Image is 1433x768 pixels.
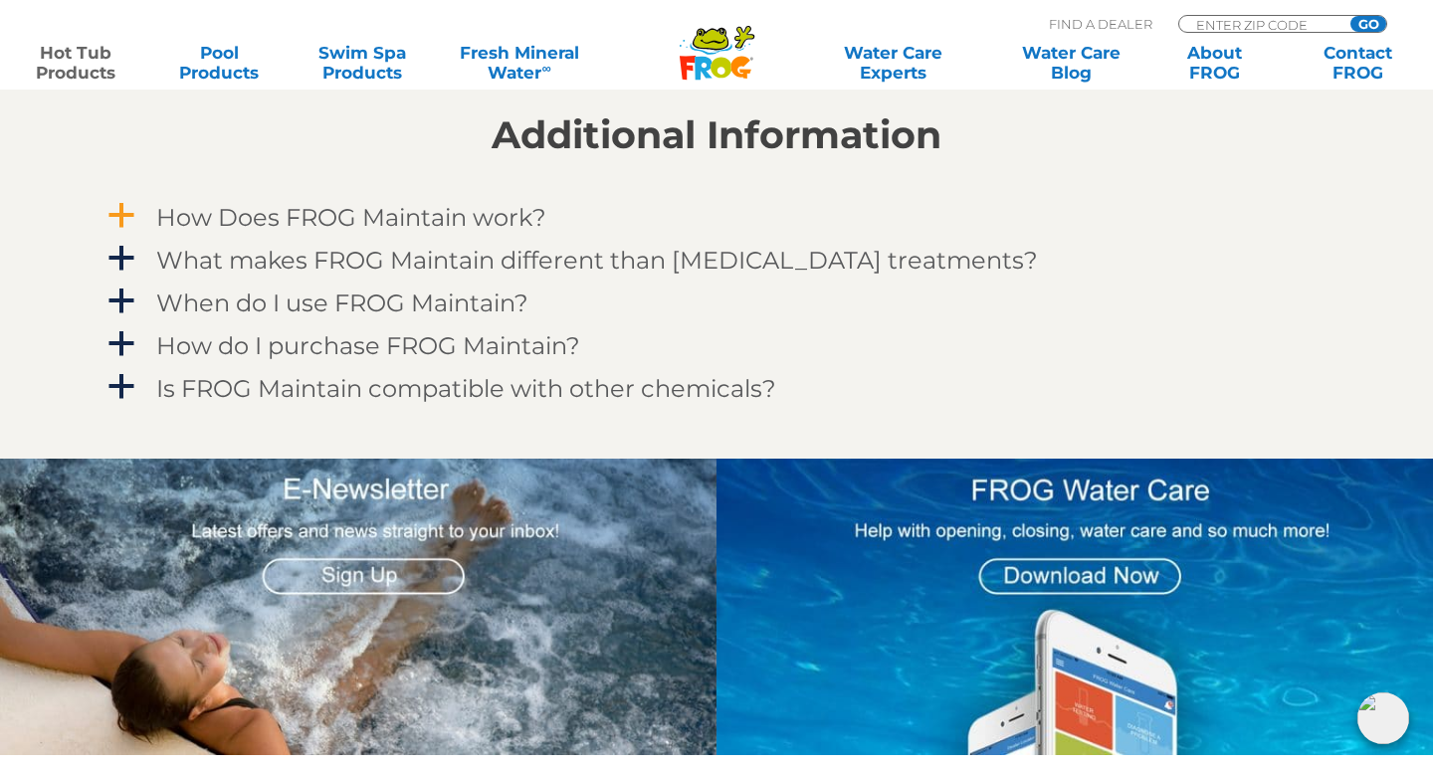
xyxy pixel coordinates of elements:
span: a [106,201,136,231]
a: Swim SpaProducts [307,43,418,83]
h4: Is FROG Maintain compatible with other chemicals? [156,375,776,402]
a: a How Does FROG Maintain work? [104,199,1329,236]
a: Hot TubProducts [20,43,131,83]
a: PoolProducts [163,43,275,83]
a: ContactFROG [1302,43,1413,83]
span: a [106,287,136,316]
h4: How do I purchase FROG Maintain? [156,332,580,359]
span: a [106,329,136,359]
img: App Graphic [716,459,1433,755]
a: Water CareExperts [802,43,983,83]
h4: What makes FROG Maintain different than [MEDICAL_DATA] treatments? [156,247,1038,274]
a: a Is FROG Maintain compatible with other chemicals? [104,370,1329,407]
h2: Additional Information [104,113,1329,157]
span: a [106,244,136,274]
span: a [106,372,136,402]
input: Zip Code Form [1194,16,1329,33]
a: a How do I purchase FROG Maintain? [104,327,1329,364]
h4: How Does FROG Maintain work? [156,204,546,231]
a: Fresh MineralWater∞ [450,43,589,83]
p: Find A Dealer [1049,15,1152,33]
a: a What makes FROG Maintain different than [MEDICAL_DATA] treatments? [104,242,1329,279]
a: AboutFROG [1158,43,1270,83]
sup: ∞ [541,61,550,76]
input: GO [1350,16,1386,32]
a: a When do I use FROG Maintain? [104,285,1329,321]
a: Water CareBlog [1015,43,1126,83]
img: openIcon [1357,692,1409,744]
h4: When do I use FROG Maintain? [156,289,528,316]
